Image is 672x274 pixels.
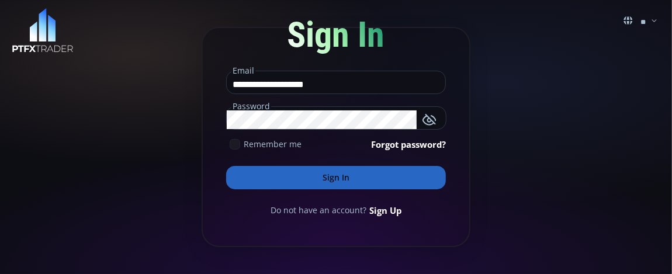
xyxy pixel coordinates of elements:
[12,8,74,53] img: LOGO
[226,166,446,189] button: Sign In
[369,204,401,217] a: Sign Up
[287,14,385,56] span: Sign In
[226,204,446,217] div: Do not have an account?
[244,138,302,150] span: Remember me
[371,138,446,151] a: Forgot password?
